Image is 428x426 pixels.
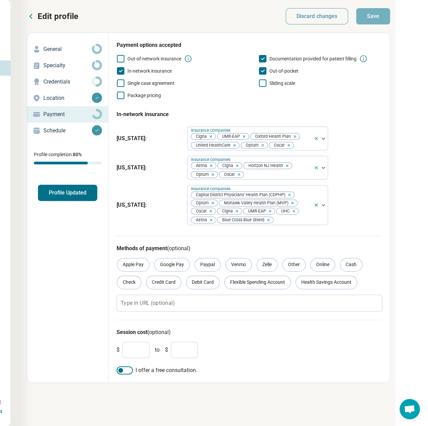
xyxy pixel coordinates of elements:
p: Payment [43,110,92,118]
span: $ [117,346,120,354]
p: Edit profile [38,11,78,22]
label: Type in URL (optional) [121,300,175,305]
p: General [43,45,92,53]
div: Online [310,258,335,272]
span: Out-of-pocket [269,68,299,74]
div: Google Pay [154,258,190,272]
h3: Methods of payment [117,244,382,253]
p: Specialty [43,61,92,70]
div: Profile completion [34,162,101,164]
span: Oscar [219,171,237,178]
a: Credentials [27,74,108,90]
span: Package pricing [127,93,161,98]
label: Insurance companies [191,186,232,191]
div: Cash [340,258,362,272]
span: $ [165,346,168,354]
span: 80 % [73,152,82,157]
div: Open chat [400,399,420,419]
span: UHC [277,208,292,215]
span: Optum [241,142,261,149]
span: to [155,346,160,354]
a: General [27,41,108,57]
div: Flexible Spending Account [224,276,291,289]
div: Debit Card [186,276,220,289]
button: Profile Updated [38,185,97,201]
a: Location [27,90,108,106]
label: Insurance companies [191,157,232,162]
div: Health Savings Account [295,276,357,289]
span: [US_STATE] : [117,164,182,172]
span: In-network insurance [127,68,172,74]
span: Aetna [191,163,209,169]
a: Payment [27,106,108,123]
div: Paypal [195,258,221,272]
span: [US_STATE] : [117,201,182,209]
span: United HealthCare [191,142,232,149]
span: Out-of-network insurance [127,56,181,61]
span: Oscar [269,142,287,149]
span: Sliding scale [269,80,295,86]
a: Schedule [27,123,108,139]
span: Cigna [191,133,209,140]
span: UMR-EAP [217,133,242,140]
h3: Payment options accepted [117,41,382,49]
span: Blue Cross Blue Shield [218,217,266,223]
span: Horizon NJ Health [244,163,285,169]
span: [US_STATE] : [117,134,182,143]
span: (optional) [147,329,171,335]
div: Credit Card [146,276,181,289]
span: Optum [191,200,211,206]
span: (optional) [167,245,190,252]
span: Oscar [191,208,209,215]
span: Cigna [218,163,235,169]
span: Optum [191,171,211,178]
span: Single case agreement [127,80,175,86]
p: Schedule [43,127,92,135]
span: Oxford Health Plan [250,133,293,140]
p: Location [43,94,92,102]
span: Aetna [191,217,209,223]
button: Discard changes [286,8,348,24]
div: Zelle [257,258,278,272]
label: Insurance companies [191,128,232,132]
button: Edit profile [27,11,78,22]
h3: Session cost [117,328,382,336]
div: Other [282,258,306,272]
div: Apple Pay [117,258,149,272]
p: Credentials [43,78,92,86]
legend: In-network insurance [117,105,169,124]
span: UMR-EAP [243,208,268,215]
div: Check [117,276,141,289]
span: Capital District Physicians’ Health Plan (CDPHP) [191,192,287,198]
div: Profile completion: [27,147,108,168]
label: I offer a free consultation. [117,366,382,374]
span: Cigna [217,208,235,215]
span: Documentation provided for patient filling [269,56,356,61]
span: Mohawk Valley Health Plan (MVP) [219,200,290,206]
a: Specialty [27,57,108,74]
div: Venmo [225,258,252,272]
button: Save [356,8,390,24]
